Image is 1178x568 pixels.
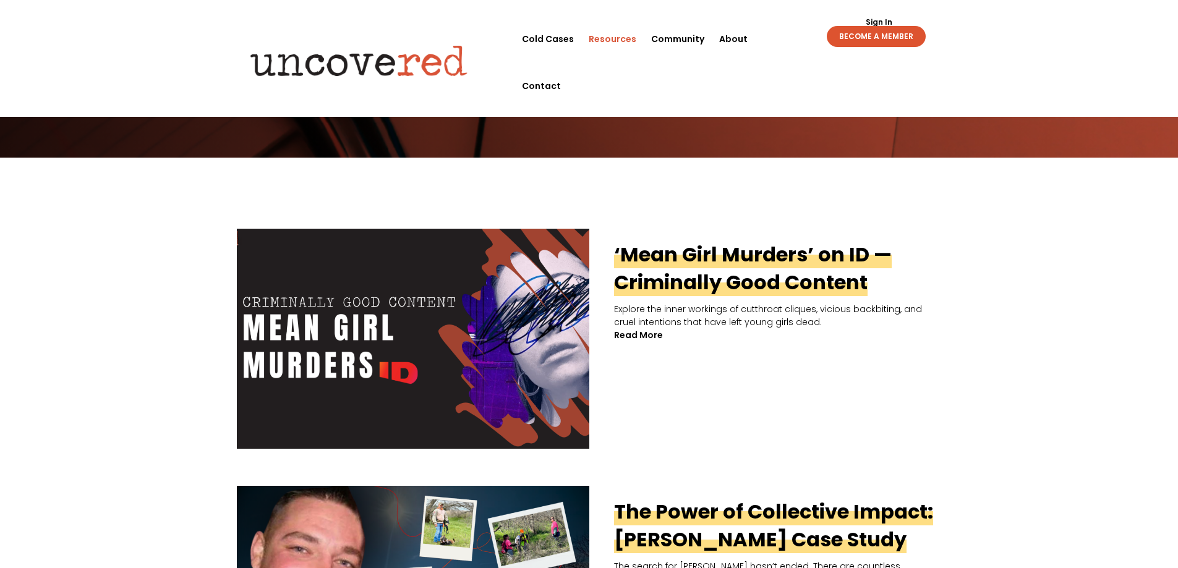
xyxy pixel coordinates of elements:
a: Resources [589,15,636,62]
a: Cold Cases [522,15,574,62]
a: Sign In [859,19,899,26]
a: BECOME A MEMBER [827,26,926,47]
img: ‘Mean Girl Murders’ on ID — Criminally Good Content [237,229,589,449]
a: ‘Mean Girl Murders’ on ID — Criminally Good Content [614,240,892,296]
p: Explore the inner workings of cutthroat cliques, vicious backbiting, and cruel intentions that ha... [237,303,942,329]
img: Uncovered logo [240,36,478,85]
a: Contact [522,62,561,109]
a: The Power of Collective Impact: [PERSON_NAME] Case Study [614,498,933,553]
a: About [719,15,748,62]
a: read more [614,329,663,342]
a: Community [651,15,704,62]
